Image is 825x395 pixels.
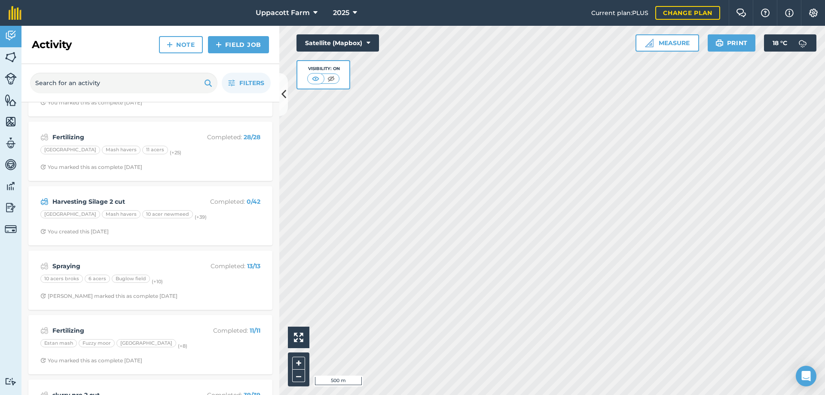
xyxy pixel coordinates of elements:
[52,261,189,271] strong: Spraying
[208,36,269,53] a: Field Job
[794,34,811,52] img: svg+xml;base64,PD94bWwgdmVyc2lvbj0iMS4wIiBlbmNvZGluZz0idXRmLTgiPz4KPCEtLSBHZW5lcmF0b3I6IEFkb2JlIE...
[167,40,173,50] img: svg+xml;base64,PHN2ZyB4bWxucz0iaHR0cDovL3d3dy53My5vcmcvMjAwMC9zdmciIHdpZHRoPSIxNCIgaGVpZ2h0PSIyNC...
[52,132,189,142] strong: Fertilizing
[5,51,17,64] img: svg+xml;base64,PHN2ZyB4bWxucz0iaHR0cDovL3d3dy53My5vcmcvMjAwMC9zdmciIHdpZHRoPSI1NiIgaGVpZ2h0PSI2MC...
[760,9,770,17] img: A question mark icon
[85,275,110,283] div: 6 acers
[5,73,17,85] img: svg+xml;base64,PD94bWwgdmVyc2lvbj0iMS4wIiBlbmNvZGluZz0idXRmLTgiPz4KPCEtLSBHZW5lcmF0b3I6IEFkb2JlIE...
[222,73,271,93] button: Filters
[216,40,222,50] img: svg+xml;base64,PHN2ZyB4bWxucz0iaHR0cDovL3d3dy53My5vcmcvMjAwMC9zdmciIHdpZHRoPSIxNCIgaGVpZ2h0PSIyNC...
[808,9,819,17] img: A cog icon
[40,210,100,219] div: [GEOGRAPHIC_DATA]
[40,164,142,171] div: You marked this as complete [DATE]
[40,146,100,154] div: [GEOGRAPHIC_DATA]
[40,293,177,300] div: [PERSON_NAME] marked this as complete [DATE]
[192,197,260,206] p: Completed :
[715,38,724,48] img: svg+xml;base64,PHN2ZyB4bWxucz0iaHR0cDovL3d3dy53My5vcmcvMjAwMC9zdmciIHdpZHRoPSIxOSIgaGVpZ2h0PSIyNC...
[40,339,77,348] div: Estan mash
[102,146,141,154] div: Mash havers
[170,150,181,156] small: (+ 25 )
[178,343,187,349] small: (+ 8 )
[30,73,217,93] input: Search for an activity
[142,210,193,219] div: 10 acer newmeed
[773,34,787,52] span: 18 ° C
[40,164,46,170] img: Clock with arrow pointing clockwise
[655,6,720,20] a: Change plan
[5,377,17,386] img: svg+xml;base64,PD94bWwgdmVyc2lvbj0iMS4wIiBlbmNvZGluZz0idXRmLTgiPz4KPCEtLSBHZW5lcmF0b3I6IEFkb2JlIE...
[79,339,115,348] div: Fuzzy moor
[5,137,17,150] img: svg+xml;base64,PD94bWwgdmVyc2lvbj0iMS4wIiBlbmNvZGluZz0idXRmLTgiPz4KPCEtLSBHZW5lcmF0b3I6IEFkb2JlIE...
[294,333,303,342] img: Four arrows, one pointing top left, one top right, one bottom right and the last bottom left
[40,357,142,364] div: You marked this as complete [DATE]
[52,326,189,335] strong: Fertilizing
[152,278,163,284] small: (+ 10 )
[204,78,212,88] img: svg+xml;base64,PHN2ZyB4bWxucz0iaHR0cDovL3d3dy53My5vcmcvMjAwMC9zdmciIHdpZHRoPSIxOSIgaGVpZ2h0PSIyNC...
[5,201,17,214] img: svg+xml;base64,PD94bWwgdmVyc2lvbj0iMS4wIiBlbmNvZGluZz0idXRmLTgiPz4KPCEtLSBHZW5lcmF0b3I6IEFkb2JlIE...
[785,8,794,18] img: svg+xml;base64,PHN2ZyB4bWxucz0iaHR0cDovL3d3dy53My5vcmcvMjAwMC9zdmciIHdpZHRoPSIxNyIgaGVpZ2h0PSIxNy...
[32,38,72,52] h2: Activity
[333,8,349,18] span: 2025
[247,198,260,205] strong: 0 / 42
[256,8,310,18] span: Uppacott Farm
[142,146,168,154] div: 11 acers
[292,370,305,382] button: –
[708,34,756,52] button: Print
[159,36,203,53] a: Note
[40,229,46,234] img: Clock with arrow pointing clockwise
[5,115,17,128] img: svg+xml;base64,PHN2ZyB4bWxucz0iaHR0cDovL3d3dy53My5vcmcvMjAwMC9zdmciIHdpZHRoPSI1NiIgaGVpZ2h0PSI2MC...
[5,180,17,193] img: svg+xml;base64,PD94bWwgdmVyc2lvbj0iMS4wIiBlbmNvZGluZz0idXRmLTgiPz4KPCEtLSBHZW5lcmF0b3I6IEFkb2JlIE...
[307,65,340,72] div: Visibility: On
[40,261,49,271] img: svg+xml;base64,PD94bWwgdmVyc2lvbj0iMS4wIiBlbmNvZGluZz0idXRmLTgiPz4KPCEtLSBHZW5lcmF0b3I6IEFkb2JlIE...
[40,196,49,207] img: svg+xml;base64,PD94bWwgdmVyc2lvbj0iMS4wIiBlbmNvZGluZz0idXRmLTgiPz4KPCEtLSBHZW5lcmF0b3I6IEFkb2JlIE...
[591,8,648,18] span: Current plan : PLUS
[796,366,816,386] div: Open Intercom Messenger
[764,34,816,52] button: 18 °C
[239,78,264,88] span: Filters
[5,223,17,235] img: svg+xml;base64,PD94bWwgdmVyc2lvbj0iMS4wIiBlbmNvZGluZz0idXRmLTgiPz4KPCEtLSBHZW5lcmF0b3I6IEFkb2JlIE...
[736,9,746,17] img: Two speech bubbles overlapping with the left bubble in the forefront
[112,275,150,283] div: Buglow field
[636,34,699,52] button: Measure
[292,357,305,370] button: +
[40,293,46,299] img: Clock with arrow pointing clockwise
[40,100,46,105] img: Clock with arrow pointing clockwise
[296,34,379,52] button: Satellite (Mapbox)
[34,191,267,240] a: Harvesting Silage 2 cutCompleted: 0/42[GEOGRAPHIC_DATA]Mash havers10 acer newmeed(+39)Clock with ...
[5,94,17,107] img: svg+xml;base64,PHN2ZyB4bWxucz0iaHR0cDovL3d3dy53My5vcmcvMjAwMC9zdmciIHdpZHRoPSI1NiIgaGVpZ2h0PSI2MC...
[34,320,267,369] a: FertilizingCompleted: 11/11Estan mashFuzzy moor[GEOGRAPHIC_DATA](+8)Clock with arrow pointing clo...
[40,358,46,363] img: Clock with arrow pointing clockwise
[34,127,267,176] a: FertilizingCompleted: 28/28[GEOGRAPHIC_DATA]Mash havers11 acers(+25)Clock with arrow pointing clo...
[645,39,654,47] img: Ruler icon
[40,132,49,142] img: svg+xml;base64,PD94bWwgdmVyc2lvbj0iMS4wIiBlbmNvZGluZz0idXRmLTgiPz4KPCEtLSBHZW5lcmF0b3I6IEFkb2JlIE...
[5,29,17,42] img: svg+xml;base64,PD94bWwgdmVyc2lvbj0iMS4wIiBlbmNvZGluZz0idXRmLTgiPz4KPCEtLSBHZW5lcmF0b3I6IEFkb2JlIE...
[192,132,260,142] p: Completed :
[244,133,260,141] strong: 28 / 28
[195,214,207,220] small: (+ 39 )
[310,74,321,83] img: svg+xml;base64,PHN2ZyB4bWxucz0iaHR0cDovL3d3dy53My5vcmcvMjAwMC9zdmciIHdpZHRoPSI1MCIgaGVpZ2h0PSI0MC...
[40,228,109,235] div: You created this [DATE]
[9,6,21,20] img: fieldmargin Logo
[40,325,49,336] img: svg+xml;base64,PD94bWwgdmVyc2lvbj0iMS4wIiBlbmNvZGluZz0idXRmLTgiPz4KPCEtLSBHZW5lcmF0b3I6IEFkb2JlIE...
[250,327,260,334] strong: 11 / 11
[192,261,260,271] p: Completed :
[52,197,189,206] strong: Harvesting Silage 2 cut
[192,326,260,335] p: Completed :
[40,99,142,106] div: You marked this as complete [DATE]
[5,158,17,171] img: svg+xml;base64,PD94bWwgdmVyc2lvbj0iMS4wIiBlbmNvZGluZz0idXRmLTgiPz4KPCEtLSBHZW5lcmF0b3I6IEFkb2JlIE...
[102,210,141,219] div: Mash havers
[34,256,267,305] a: SprayingCompleted: 13/1310 acers broks6 acersBuglow field(+10)Clock with arrow pointing clockwise...
[40,275,83,283] div: 10 acers broks
[116,339,176,348] div: [GEOGRAPHIC_DATA]
[247,262,260,270] strong: 13 / 13
[326,74,336,83] img: svg+xml;base64,PHN2ZyB4bWxucz0iaHR0cDovL3d3dy53My5vcmcvMjAwMC9zdmciIHdpZHRoPSI1MCIgaGVpZ2h0PSI0MC...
